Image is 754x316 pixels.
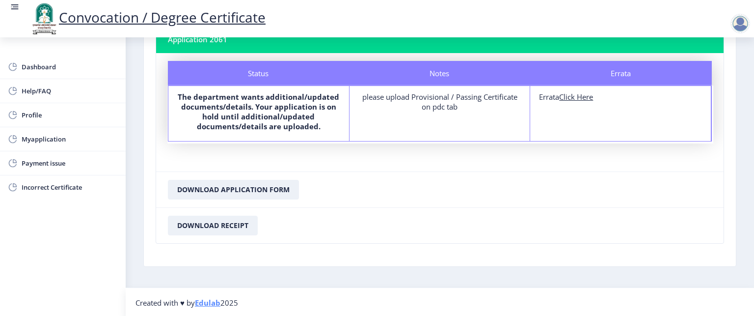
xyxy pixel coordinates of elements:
span: Help/FAQ [22,85,118,97]
span: Created with ♥ by 2025 [135,298,238,308]
div: Notes [349,61,530,86]
div: Errata [539,92,702,102]
b: The department wants additional/updated documents/details. Your application is on hold until addi... [178,92,339,131]
div: please upload Provisional / Passing Certificate on pdc tab [358,92,521,112]
div: Errata [531,61,712,86]
span: Incorrect Certificate [22,181,118,193]
div: Status [168,61,349,86]
span: Profile [22,109,118,121]
img: logo [29,2,59,35]
nb-card-header: Application 2061 [156,26,724,53]
u: Click Here [559,92,593,102]
span: Myapplication [22,133,118,145]
button: Download Application Form [168,180,299,200]
span: Dashboard [22,61,118,73]
span: Payment issue [22,157,118,169]
a: Convocation / Degree Certificate [29,8,266,27]
button: Download Receipt [168,216,258,235]
a: Edulab [195,298,220,308]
